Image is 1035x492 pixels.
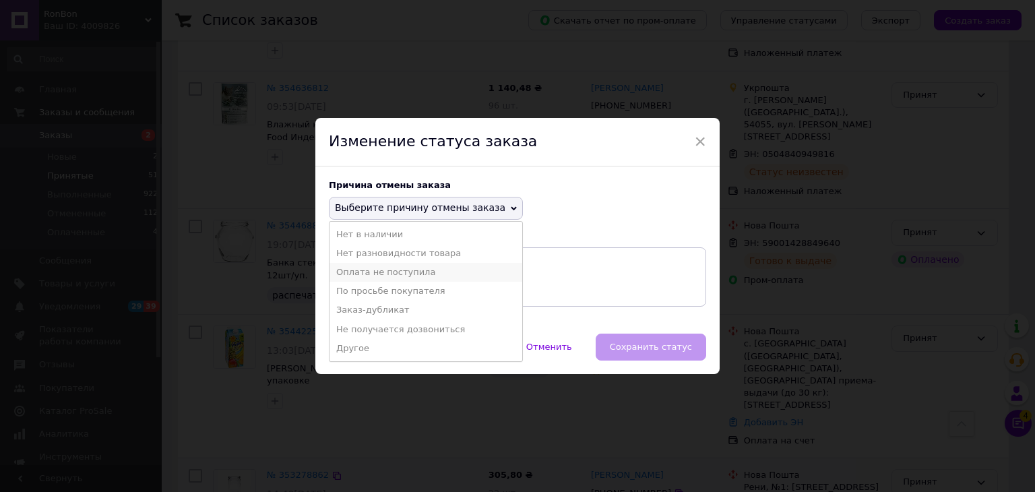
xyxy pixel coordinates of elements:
[694,130,706,153] span: ×
[335,202,505,213] span: Выберите причину отмены заказа
[330,320,522,339] li: Не получается дозвониться
[512,334,586,361] button: Отменить
[329,180,706,190] div: Причина отмены заказа
[330,225,522,244] li: Нет в наличии
[330,282,522,301] li: По просьбе покупателя
[330,301,522,319] li: Заказ-дубликат
[330,339,522,358] li: Другое
[330,263,522,282] li: Оплата не поступила
[330,244,522,263] li: Нет разновидности товара
[315,118,720,166] div: Изменение статуса заказа
[526,342,572,352] span: Отменить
